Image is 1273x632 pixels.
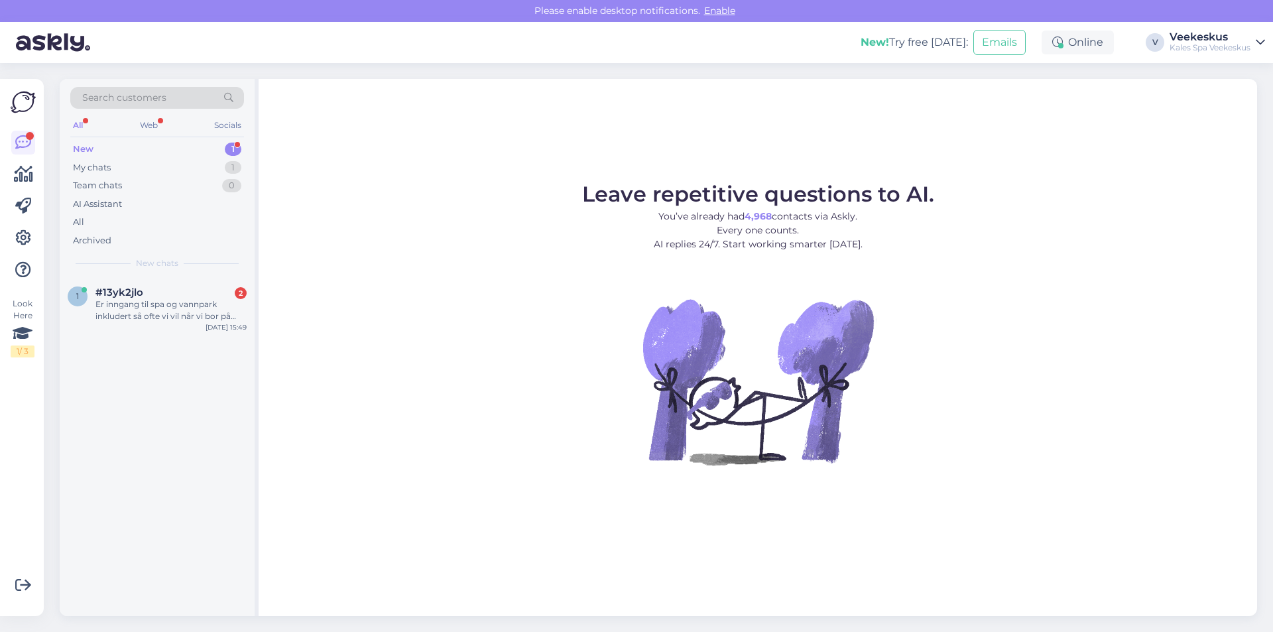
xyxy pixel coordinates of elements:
[82,91,166,105] span: Search customers
[136,257,178,269] span: New chats
[70,117,86,134] div: All
[76,291,79,301] span: 1
[95,298,247,322] div: Er inngang til spa og vannpark inkludert så ofte vi vil når vi bor på hotellet? Og er det øangtå ...
[861,36,889,48] b: New!
[638,262,877,501] img: No Chat active
[73,216,84,229] div: All
[95,286,143,298] span: #13yk2jlo
[206,322,247,332] div: [DATE] 15:49
[222,179,241,192] div: 0
[11,298,34,357] div: Look Here
[1146,33,1164,52] div: V
[582,210,934,251] p: You’ve already had contacts via Askly. Every one counts. AI replies 24/7. Start working smarter [...
[225,143,241,156] div: 1
[1042,31,1114,54] div: Online
[700,5,739,17] span: Enable
[212,117,244,134] div: Socials
[11,346,34,357] div: 1 / 3
[11,90,36,115] img: Askly Logo
[1170,32,1265,53] a: VeekeskusKales Spa Veekeskus
[235,287,247,299] div: 2
[582,181,934,207] span: Leave repetitive questions to AI.
[973,30,1026,55] button: Emails
[745,210,772,222] b: 4,968
[225,161,241,174] div: 1
[73,234,111,247] div: Archived
[73,143,93,156] div: New
[73,198,122,211] div: AI Assistant
[137,117,160,134] div: Web
[73,179,122,192] div: Team chats
[73,161,111,174] div: My chats
[1170,32,1250,42] div: Veekeskus
[861,34,968,50] div: Try free [DATE]:
[1170,42,1250,53] div: Kales Spa Veekeskus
